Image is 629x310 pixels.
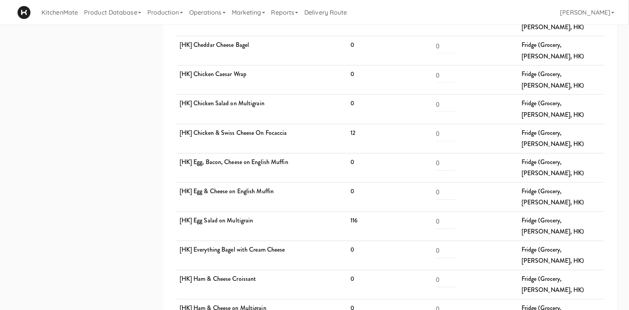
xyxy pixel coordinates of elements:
input: 0 [436,127,455,141]
td: [HK] Everything Bagel with Cream Cheese [177,240,348,270]
td: [HK] Egg & Cheese on English Muffin [177,182,348,211]
input: 0 [436,68,455,83]
td: 0 [347,36,433,65]
td: 0 [347,94,433,124]
input: 0 [436,39,455,53]
td: Fridge (Grocery, [PERSON_NAME], HK) [518,211,604,240]
td: [HK] Egg Salad on Multigrain [177,211,348,240]
td: Fridge (Grocery, [PERSON_NAME], HK) [518,182,604,211]
td: 0 [347,240,433,270]
td: 0 [347,65,433,94]
input: 0 [436,273,455,287]
td: [HK] Ham & Cheese Croissant [177,270,348,299]
input: 0 [436,244,455,258]
td: Fridge (Grocery, [PERSON_NAME], HK) [518,240,604,270]
td: Fridge (Grocery, [PERSON_NAME], HK) [518,153,604,182]
td: Fridge (Grocery, [PERSON_NAME], HK) [518,124,604,153]
td: [HK] Chicken Caesar Wrap [177,65,348,94]
td: [HK] Chicken & Swiss Cheese On Focaccia [177,124,348,153]
td: [HK] Chicken Salad on Multigrain [177,94,348,124]
input: 0 [436,215,455,229]
td: Fridge (Grocery, [PERSON_NAME], HK) [518,36,604,65]
td: 0 [347,270,433,299]
td: Fridge (Grocery, [PERSON_NAME], HK) [518,94,604,124]
input: 0 [436,186,455,200]
td: Fridge (Grocery, [PERSON_NAME], HK) [518,270,604,299]
td: [HK] Cheddar Cheese Bagel [177,36,348,65]
td: 12 [347,124,433,153]
td: 0 [347,153,433,182]
td: [HK] Egg, Bacon, Cheese on English Muffin [177,153,348,182]
td: 0 [347,182,433,211]
img: Micromart [17,6,31,19]
td: 116 [347,211,433,240]
input: 0 [436,98,455,112]
input: 0 [436,156,455,171]
td: Fridge (Grocery, [PERSON_NAME], HK) [518,65,604,94]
